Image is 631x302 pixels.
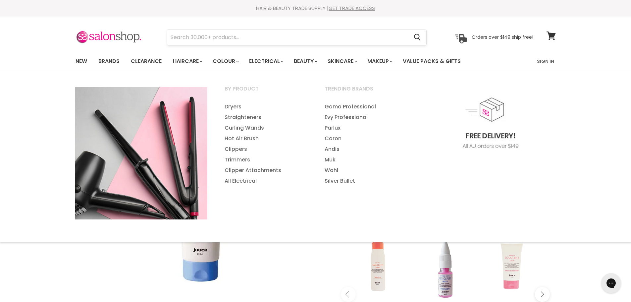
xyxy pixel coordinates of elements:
[71,52,500,71] ul: Main menu
[168,54,206,68] a: Haircare
[167,30,427,45] form: Product
[216,101,315,112] a: Dryers
[362,54,396,68] a: Makeup
[316,101,415,112] a: Gama Professional
[216,133,315,144] a: Hot Air Brush
[216,154,315,165] a: Trimmers
[316,165,415,176] a: Wahl
[316,176,415,186] a: Silver Bullet
[316,123,415,133] a: Parlux
[93,54,125,68] a: Brands
[316,101,415,186] ul: Main menu
[316,133,415,144] a: Caron
[316,112,415,123] a: Evy Professional
[323,54,361,68] a: Skincare
[216,144,315,154] a: Clippers
[316,84,415,100] a: Trending Brands
[208,54,243,68] a: Colour
[216,101,315,186] ul: Main menu
[244,54,288,68] a: Electrical
[216,112,315,123] a: Straighteners
[67,5,564,12] div: HAIR & BEAUTY TRADE SUPPLY |
[472,34,533,40] p: Orders over $149 ship free!
[216,165,315,176] a: Clipper Attachments
[398,54,466,68] a: Value Packs & Gifts
[67,52,564,71] nav: Main
[409,30,426,45] button: Search
[216,123,315,133] a: Curling Wands
[216,176,315,186] a: All Electrical
[316,144,415,154] a: Andis
[216,84,315,100] a: By Product
[126,54,167,68] a: Clearance
[598,271,624,295] iframe: Gorgias live chat messenger
[289,54,321,68] a: Beauty
[167,30,409,45] input: Search
[316,154,415,165] a: Muk
[533,54,558,68] a: Sign In
[329,5,375,12] a: GET TRADE ACCESS
[71,54,92,68] a: New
